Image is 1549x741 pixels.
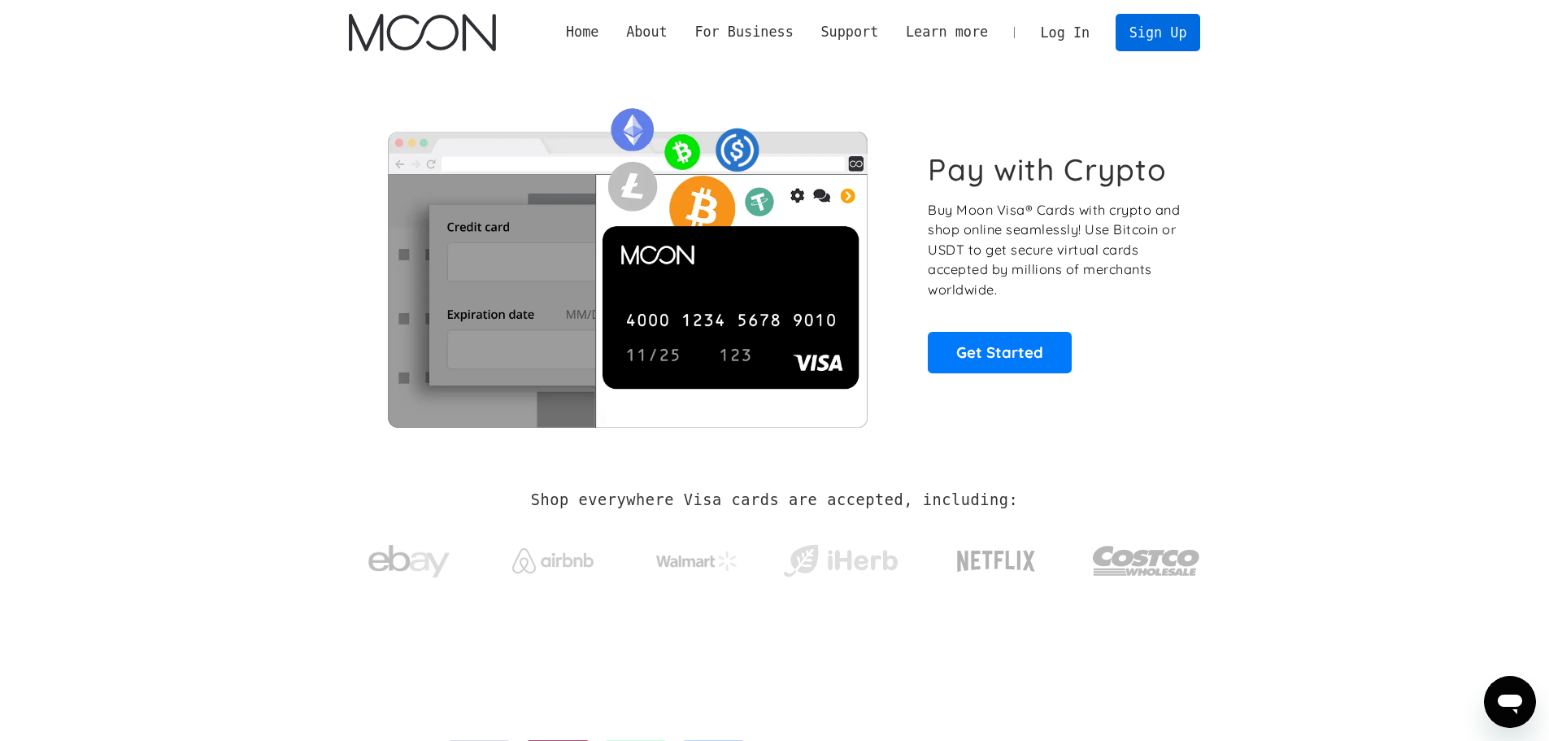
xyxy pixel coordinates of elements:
[1092,514,1201,599] a: Costco
[552,22,612,42] a: Home
[928,332,1072,373] a: Get Started
[349,14,496,51] a: home
[924,525,1069,590] a: Netflix
[780,540,901,582] img: iHerb
[1092,530,1201,591] img: Costco
[656,551,738,571] img: Walmart
[807,22,892,42] div: Support
[820,22,878,42] div: Support
[612,22,681,42] div: About
[349,520,470,595] a: ebay
[531,491,1018,509] h2: Shop everywhere Visa cards are accepted, including:
[928,200,1182,300] p: Buy Moon Visa® Cards with crypto and shop online seamlessly! Use Bitcoin or USDT to get secure vi...
[928,151,1167,188] h1: Pay with Crypto
[636,535,757,579] a: Walmart
[349,14,496,51] img: Moon Logo
[626,22,668,42] div: About
[368,536,450,587] img: ebay
[1116,14,1200,50] a: Sign Up
[955,541,1037,582] img: Netflix
[349,97,906,427] img: Moon Cards let you spend your crypto anywhere Visa is accepted.
[694,22,793,42] div: For Business
[1027,15,1103,50] a: Log In
[512,548,594,573] img: Airbnb
[906,22,988,42] div: Learn more
[780,524,901,591] a: iHerb
[1484,676,1536,728] iframe: Кнопка запуска окна обмена сообщениями
[892,22,1002,42] div: Learn more
[492,532,613,582] a: Airbnb
[681,22,807,42] div: For Business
